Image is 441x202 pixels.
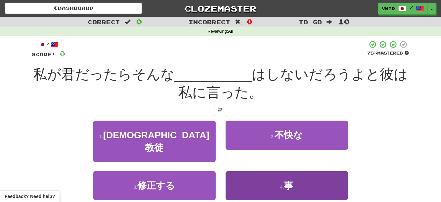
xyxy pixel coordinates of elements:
[235,19,242,25] span: :
[368,50,409,56] div: Mastered
[378,3,428,15] a: ymir /
[93,171,216,200] button: 3.修正する
[125,19,132,25] span: :
[32,40,66,49] div: /
[175,66,252,82] span: __________
[178,66,408,100] span: はしないだろうよと彼は私に言った。
[214,105,227,116] button: Toggle translation (alt+t)
[103,130,209,152] span: [DEMOGRAPHIC_DATA]教徒
[228,29,233,34] strong: All
[152,3,289,14] a: Clozemaster
[137,181,175,191] span: 修正する
[338,18,350,25] span: 10
[32,52,56,57] span: Score:
[136,18,142,25] span: 0
[284,181,293,191] span: 事
[226,121,348,149] button: 2.不快な
[382,6,395,12] span: ymir
[33,66,175,82] span: 私が君だったらそんな
[226,171,348,200] button: 4.事
[275,130,303,140] span: 不快な
[247,18,252,25] span: 0
[93,121,216,162] button: 1.[DEMOGRAPHIC_DATA]教徒
[280,184,284,190] small: 4 .
[5,3,142,14] a: Dashboard
[299,19,322,25] span: To go
[134,184,138,190] small: 3 .
[60,49,66,58] span: 0
[271,134,275,139] small: 2 .
[99,134,103,139] small: 1 .
[88,19,120,25] span: Correct
[368,50,377,56] span: 75 %
[410,5,413,10] span: /
[327,19,334,25] span: :
[189,19,230,25] span: Incorrect
[5,193,55,200] span: Open feedback widget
